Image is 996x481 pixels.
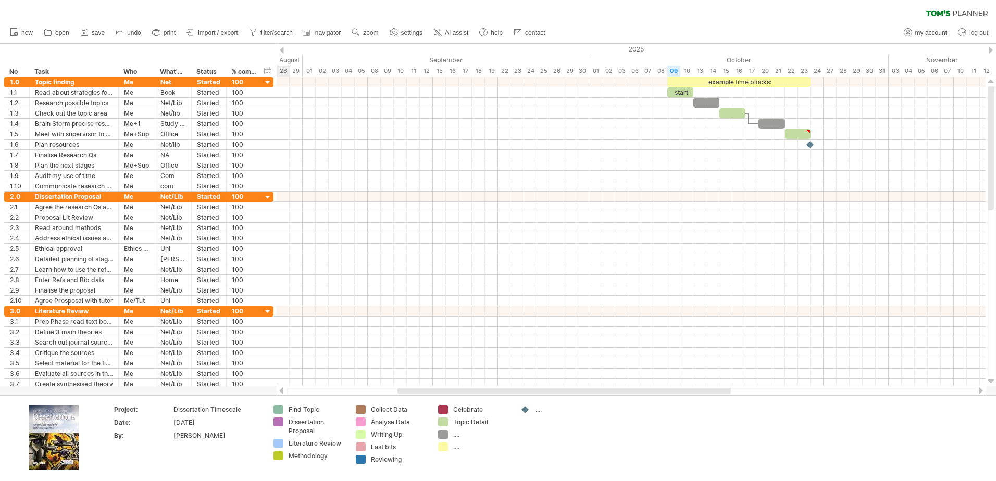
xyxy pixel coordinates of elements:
[10,212,24,222] div: 2.2
[232,202,257,212] div: 100
[124,181,150,191] div: Me
[124,296,150,306] div: Me/Tut
[232,140,257,149] div: 100
[41,26,72,40] a: open
[453,430,510,439] div: ....
[811,66,824,77] div: Friday, 24 October 2025
[316,66,329,77] div: Tuesday, 2 September 2025
[693,66,706,77] div: Monday, 13 October 2025
[232,98,257,108] div: 100
[160,306,186,316] div: Net/Lib
[371,455,428,464] div: Reviewing
[197,181,221,191] div: Started
[35,150,113,160] div: Finalise Research Qs
[34,67,113,77] div: Task
[758,66,771,77] div: Monday, 20 October 2025
[785,66,798,77] div: Wednesday, 22 October 2025
[160,129,186,139] div: Office
[160,285,186,295] div: Net/Lib
[10,317,24,326] div: 3.1
[459,66,472,77] div: Wednesday, 17 September 2025
[232,296,257,306] div: 100
[35,264,113,274] div: Learn how to use the referencing in Word
[197,98,221,108] div: Started
[160,317,186,326] div: Net/Lib
[197,233,221,243] div: Started
[197,358,221,368] div: Started
[10,244,24,254] div: 2.5
[197,264,221,274] div: Started
[124,87,150,97] div: Me
[667,87,693,97] div: start
[371,430,428,439] div: Writing Up
[602,66,615,77] div: Thursday, 2 October 2025
[35,337,113,347] div: Search out journal sources
[197,369,221,378] div: Started
[160,119,186,129] div: Study Room
[232,337,257,347] div: 100
[231,67,256,77] div: % complete
[35,306,113,316] div: Literature Review
[232,87,257,97] div: 100
[824,66,837,77] div: Monday, 27 October 2025
[127,29,141,36] span: undo
[732,66,745,77] div: Thursday, 16 October 2025
[160,275,186,285] div: Home
[35,77,113,87] div: Topic finding
[277,66,290,77] div: Thursday, 28 August 2025
[10,98,24,108] div: 1.2
[969,29,988,36] span: log out
[160,140,186,149] div: Net/lib
[260,29,293,36] span: filter/search
[114,405,171,414] div: Project:
[21,29,33,36] span: new
[232,171,257,181] div: 100
[197,119,221,129] div: Started
[124,275,150,285] div: Me
[10,348,24,358] div: 3.4
[902,66,915,77] div: Tuesday, 4 November 2025
[35,87,113,97] div: Read about strategies for finding a topic
[980,66,993,77] div: Wednesday, 12 November 2025
[198,29,238,36] span: import / export
[289,417,345,435] div: Dissertation Proposal
[446,66,459,77] div: Tuesday, 16 September 2025
[232,317,257,326] div: 100
[524,66,537,77] div: Wednesday, 24 September 2025
[453,405,510,414] div: Celebrate
[371,417,428,426] div: Analyse Data
[160,67,185,77] div: What's needed
[303,55,589,66] div: September 2025
[35,98,113,108] div: Research possible topics
[160,77,186,87] div: Net
[10,254,24,264] div: 2.6
[164,29,176,36] span: print
[394,66,407,77] div: Wednesday, 10 September 2025
[10,150,24,160] div: 1.7
[197,192,221,201] div: Started
[35,358,113,368] div: Select material for the final Lit Review
[160,254,186,264] div: [PERSON_NAME]'s Pl
[453,442,510,451] div: ....
[184,26,241,40] a: import / export
[550,66,563,77] div: Friday, 26 September 2025
[197,223,221,233] div: Started
[123,67,149,77] div: Who
[536,405,592,414] div: ....
[160,337,186,347] div: Net/Lib
[371,405,428,414] div: Collect Data
[10,264,24,274] div: 2.7
[576,66,589,77] div: Tuesday, 30 September 2025
[7,26,36,40] a: new
[491,29,503,36] span: help
[124,233,150,243] div: Me
[173,405,261,414] div: Dissertation Timescale
[589,55,889,66] div: October 2025
[160,244,186,254] div: Uni
[628,66,641,77] div: Monday, 6 October 2025
[289,451,345,460] div: Methodology
[232,358,257,368] div: 100
[197,275,221,285] div: Started
[511,26,549,40] a: contact
[124,223,150,233] div: Me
